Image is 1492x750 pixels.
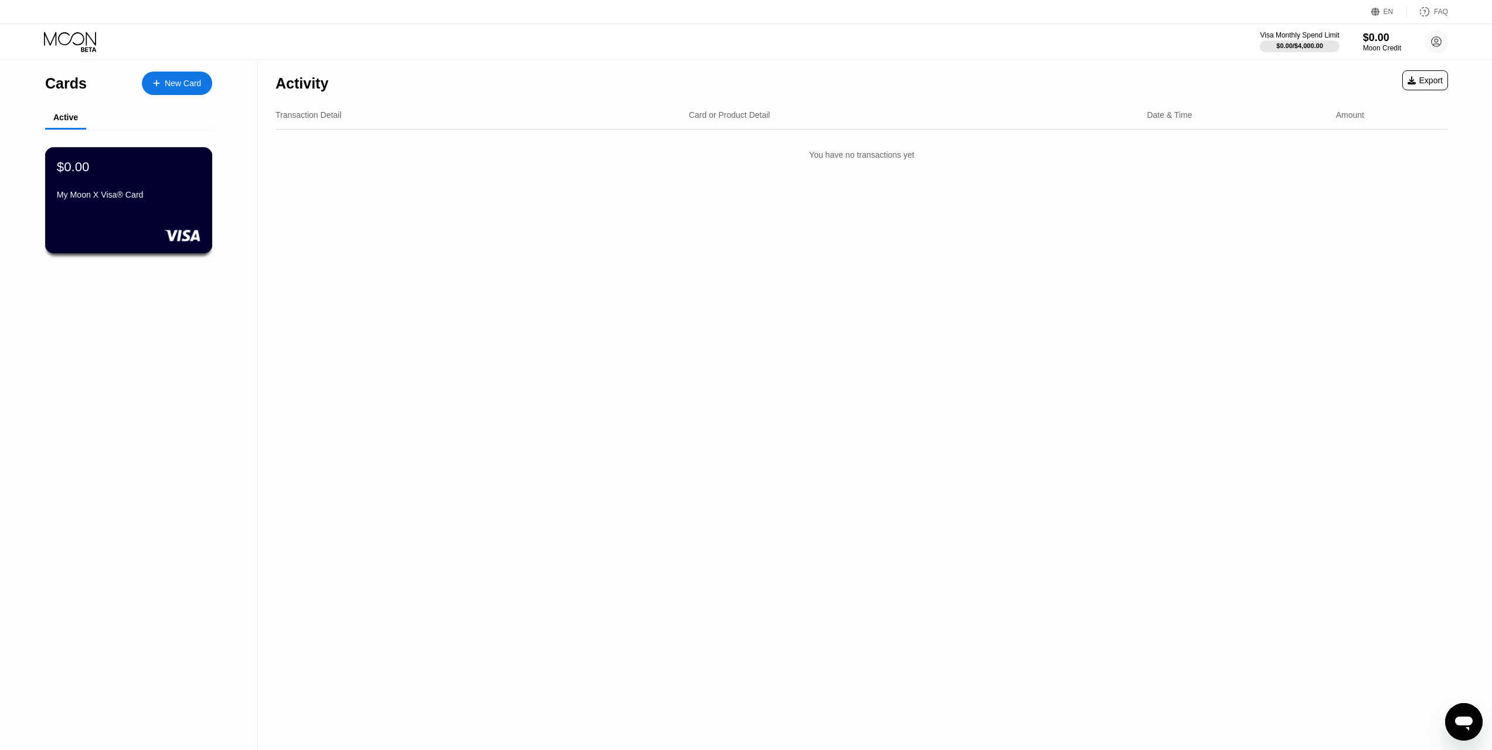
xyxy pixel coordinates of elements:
div: $0.00My Moon X Visa® Card [46,148,212,253]
div: EN [1384,8,1394,16]
div: Date & Time [1147,110,1192,120]
div: My Moon X Visa® Card [57,190,200,199]
div: New Card [165,79,201,89]
div: New Card [142,72,212,95]
div: Cards [45,75,87,92]
div: Active [53,113,78,122]
div: FAQ [1407,6,1448,18]
div: $0.00 / $4,000.00 [1276,42,1323,49]
div: Export [1408,76,1443,85]
div: EN [1371,6,1407,18]
div: Amount [1336,110,1364,120]
div: $0.00 [57,159,90,174]
div: Visa Monthly Spend Limit$0.00/$4,000.00 [1260,31,1339,52]
div: FAQ [1434,8,1448,16]
iframe: Knop om het berichtenvenster te openen [1445,703,1483,741]
div: $0.00Moon Credit [1363,32,1401,52]
div: Visa Monthly Spend Limit [1260,31,1339,39]
div: You have no transactions yet [276,138,1448,171]
div: Activity [276,75,328,92]
div: Card or Product Detail [689,110,770,120]
div: Moon Credit [1363,44,1401,52]
div: Export [1402,70,1448,90]
div: $0.00 [1363,32,1401,44]
div: Transaction Detail [276,110,341,120]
